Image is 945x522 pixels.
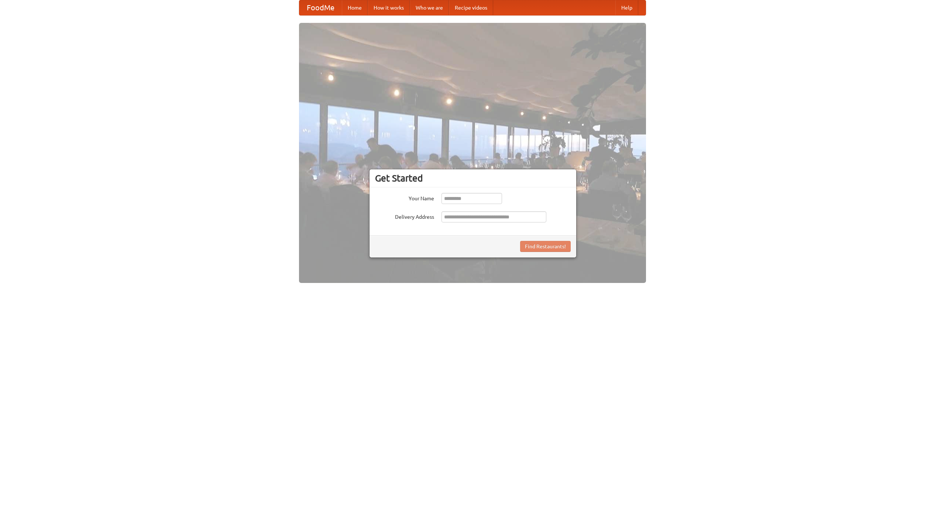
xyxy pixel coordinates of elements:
a: Who we are [410,0,449,15]
a: Help [615,0,638,15]
label: Your Name [375,193,434,202]
h3: Get Started [375,173,571,184]
a: Home [342,0,368,15]
a: How it works [368,0,410,15]
label: Delivery Address [375,211,434,221]
button: Find Restaurants! [520,241,571,252]
a: FoodMe [299,0,342,15]
a: Recipe videos [449,0,493,15]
